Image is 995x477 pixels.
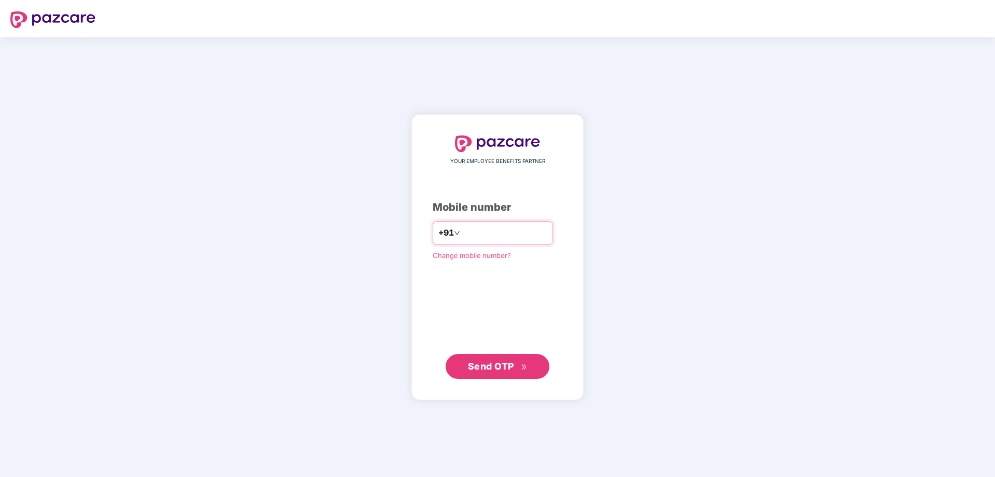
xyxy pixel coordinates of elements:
[455,135,540,152] img: logo
[433,199,562,215] div: Mobile number
[454,230,460,236] span: down
[10,11,95,28] img: logo
[450,157,545,166] span: YOUR EMPLOYEE BENEFITS PARTNER
[446,354,549,379] button: Send OTPdouble-right
[521,364,528,371] span: double-right
[438,226,454,239] span: +91
[433,251,511,260] a: Change mobile number?
[468,361,514,372] span: Send OTP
